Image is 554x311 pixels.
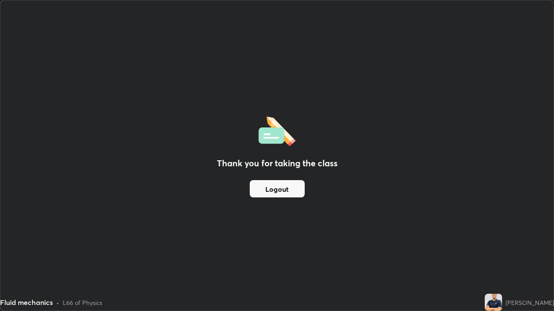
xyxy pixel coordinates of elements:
img: offlineFeedback.1438e8b3.svg [258,114,296,146]
button: Logout [250,180,305,197]
img: 293452b503a44fa99dac1fa007f125b3.jpg [485,294,502,311]
h2: Thank you for taking the class [217,157,338,170]
div: [PERSON_NAME] [506,298,554,307]
div: • [56,298,59,307]
div: L66 of Physics [63,298,102,307]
